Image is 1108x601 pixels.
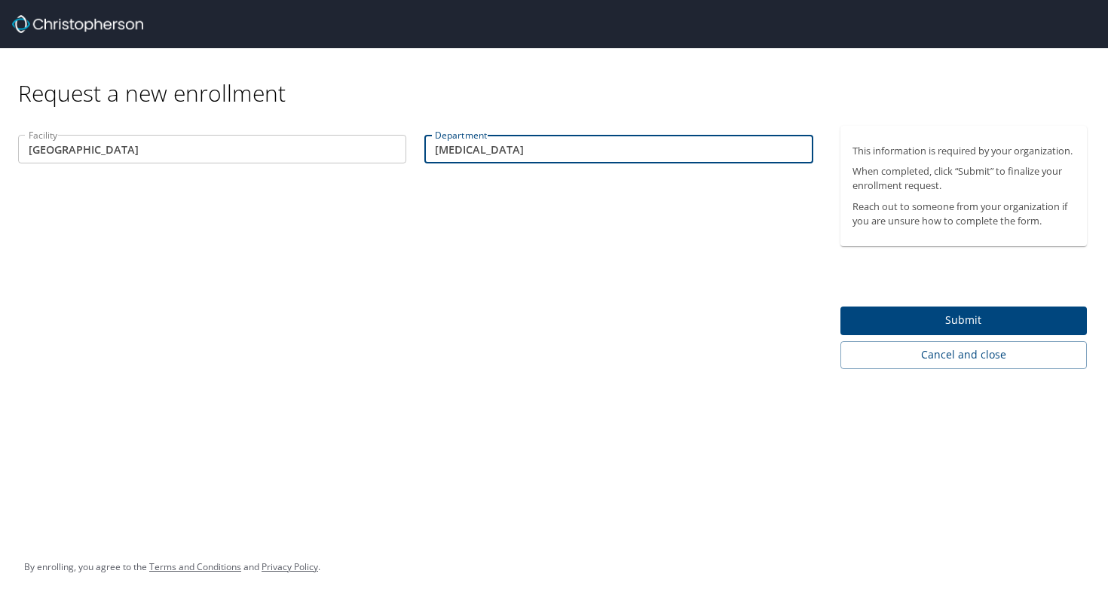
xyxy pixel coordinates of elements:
[840,307,1088,336] button: Submit
[840,341,1088,369] button: Cancel and close
[18,135,406,163] input: EX:
[24,548,320,586] div: By enrolling, you agree to the and .
[852,200,1076,228] p: Reach out to someone from your organization if you are unsure how to complete the form.
[852,144,1076,158] p: This information is required by your organization.
[424,135,813,163] input: EX:
[852,164,1076,193] p: When completed, click “Submit” to finalize your enrollment request.
[149,560,241,573] a: Terms and Conditions
[12,15,143,33] img: cbt logo
[852,346,1076,365] span: Cancel and close
[18,48,1099,108] div: Request a new enrollment
[262,560,318,573] a: Privacy Policy
[852,311,1076,330] span: Submit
